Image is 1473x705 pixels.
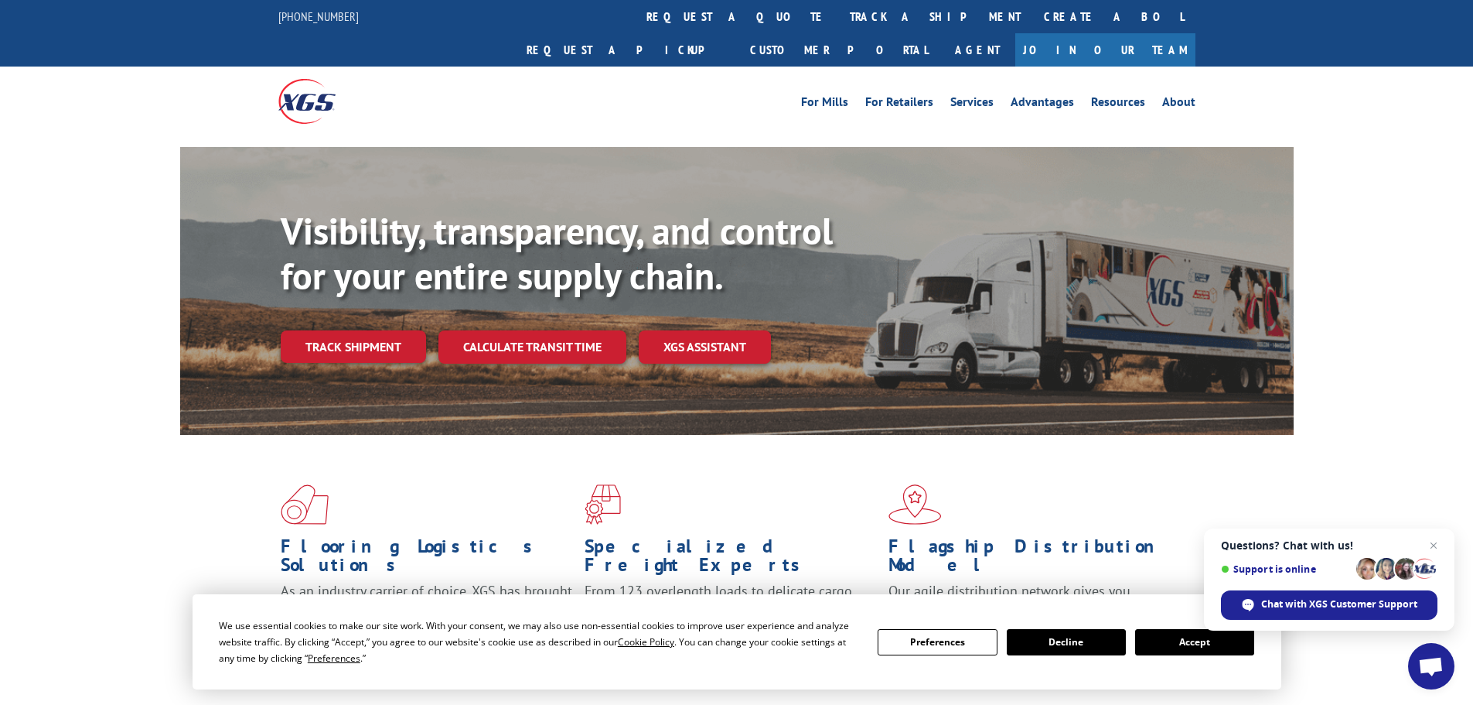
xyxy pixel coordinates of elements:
a: Advantages [1011,96,1074,113]
a: Track shipment [281,330,426,363]
button: Accept [1135,629,1254,655]
p: From 123 overlength loads to delicate cargo, our experienced staff knows the best way to move you... [585,582,877,651]
span: Our agile distribution network gives you nationwide inventory management on demand. [888,582,1173,618]
div: Cookie Consent Prompt [193,594,1281,690]
a: [PHONE_NUMBER] [278,9,359,24]
div: We use essential cookies to make our site work. With your consent, we may also use non-essential ... [219,618,859,666]
span: Cookie Policy [618,635,674,649]
a: Agent [939,33,1015,67]
button: Preferences [878,629,997,655]
b: Visibility, transparency, and control for your entire supply chain. [281,207,833,299]
h1: Specialized Freight Experts [585,537,877,582]
img: xgs-icon-flagship-distribution-model-red [888,484,942,525]
span: Chat with XGS Customer Support [1261,597,1417,611]
h1: Flooring Logistics Solutions [281,537,573,582]
span: Preferences [308,652,360,665]
a: For Mills [801,96,848,113]
a: XGS ASSISTANT [639,330,771,364]
span: Support is online [1221,563,1351,575]
a: Calculate transit time [438,330,626,364]
button: Decline [1007,629,1126,655]
a: For Retailers [865,96,933,113]
a: Request a pickup [515,33,738,67]
a: About [1162,96,1195,113]
span: As an industry carrier of choice, XGS has brought innovation and dedication to flooring logistics... [281,582,572,637]
img: xgs-icon-focused-on-flooring-red [585,484,621,525]
h1: Flagship Distribution Model [888,537,1181,582]
a: Customer Portal [738,33,939,67]
a: Join Our Team [1015,33,1195,67]
a: Resources [1091,96,1145,113]
a: Services [950,96,994,113]
span: Questions? Chat with us! [1221,539,1437,552]
div: Chat with XGS Customer Support [1221,590,1437,620]
span: Close chat [1424,536,1443,555]
img: xgs-icon-total-supply-chain-intelligence-red [281,484,329,525]
div: Open chat [1408,643,1454,690]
